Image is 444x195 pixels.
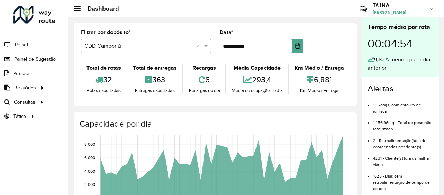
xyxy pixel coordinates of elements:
[13,113,26,120] span: Tático
[373,132,433,150] li: 2 - Retroalimentação(ões) de coordenadas pendente(s)
[228,64,286,72] div: Média Capacidade
[83,64,125,72] div: Total de rotas
[197,42,202,50] span: Clear all
[368,32,433,55] div: 00:04:54
[14,84,36,91] span: Relatórios
[373,97,433,114] li: 1 - Rota(s) com estouro de jornada
[129,64,181,72] div: Total de entregas
[373,9,425,15] span: [PERSON_NAME]
[81,28,131,37] label: Filtrar por depósito
[220,28,234,37] label: Data
[185,87,223,94] div: Recargas no dia
[373,114,433,132] li: 1.456,96 kg - Total de peso não roteirizado
[368,55,433,72] div: 9,82% menor que o dia anterior
[373,2,425,9] h3: TAINA
[228,72,286,87] div: 293,4
[356,1,371,16] a: Contato Rápido
[129,72,181,87] div: 363
[368,22,433,32] div: Tempo médio por rota
[228,87,286,94] div: Média de ocupação no dia
[14,98,35,106] span: Consultas
[84,155,95,160] text: 6,000
[291,72,348,87] div: 6,881
[185,72,223,87] div: 6
[13,70,31,77] span: Pedidos
[129,87,181,94] div: Entregas exportadas
[84,169,95,173] text: 4,000
[291,87,348,94] div: Km Médio / Entrega
[15,41,28,48] span: Painel
[83,87,125,94] div: Rotas exportadas
[373,168,433,192] li: 1625 - Dias sem retroalimentação de tempo de espera
[292,39,303,53] button: Choose Date
[79,119,350,129] h4: Capacidade por dia
[83,72,125,87] div: 32
[373,150,433,168] li: 4231 - Cliente(s) fora da malha viária
[185,64,223,72] div: Recargas
[84,182,95,187] text: 2,000
[14,55,56,63] span: Painel de Sugestão
[368,84,433,94] h4: Alertas
[81,5,119,13] h2: Dashboard
[84,142,95,147] text: 8,000
[291,64,348,72] div: Km Médio / Entrega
